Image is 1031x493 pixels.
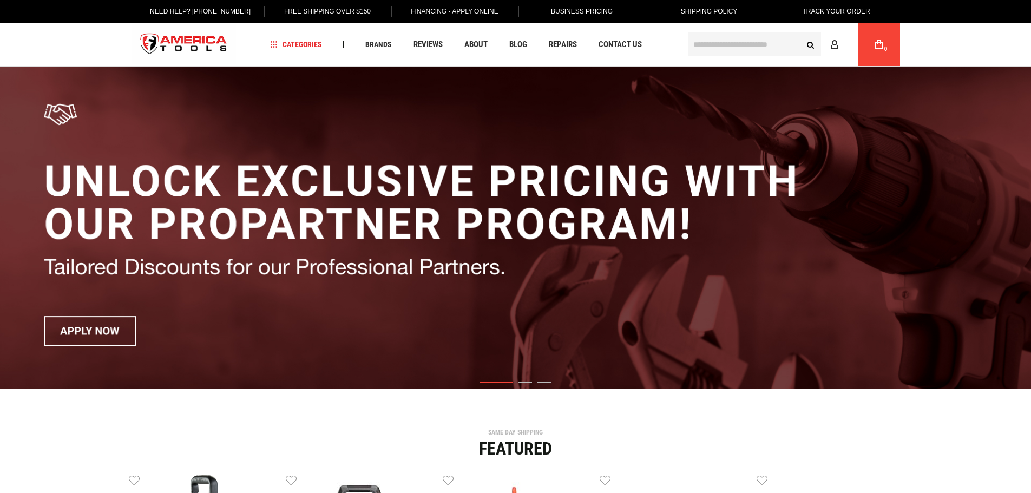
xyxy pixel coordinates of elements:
[800,34,821,55] button: Search
[265,37,327,52] a: Categories
[464,41,488,49] span: About
[413,41,443,49] span: Reviews
[681,8,738,15] span: Shipping Policy
[549,41,577,49] span: Repairs
[459,37,492,52] a: About
[129,440,903,457] div: Featured
[409,37,448,52] a: Reviews
[365,41,392,48] span: Brands
[544,37,582,52] a: Repairs
[270,41,322,48] span: Categories
[132,24,237,65] a: store logo
[132,24,237,65] img: America Tools
[504,37,532,52] a: Blog
[599,41,642,49] span: Contact Us
[129,429,903,436] div: SAME DAY SHIPPING
[884,46,888,52] span: 0
[360,37,397,52] a: Brands
[594,37,647,52] a: Contact Us
[869,23,889,66] a: 0
[509,41,527,49] span: Blog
